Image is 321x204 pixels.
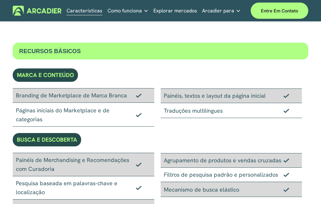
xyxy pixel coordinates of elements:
font: RECURSOS BÁSICOS [19,47,80,54]
font: Agrupamento de produtos e vendas cruzadas [164,156,281,164]
a: lista suspensa de pastas [108,6,149,16]
img: Marca de verificação [283,172,289,177]
font: Branding de Marketplace de Marca Branca [16,91,127,99]
img: Marca de verificação [136,93,142,98]
img: Arcadeiro [13,6,61,16]
font: Arcadier para [202,7,234,14]
font: Mecanismo de busca elástico [164,186,239,193]
img: Marca de verificação [283,94,289,98]
font: Explorar mercados [153,7,197,14]
img: Marca de verificação [283,187,289,192]
img: Marca de verificação [136,162,142,167]
font: Painéis, textos e layout da página inicial [164,92,266,99]
a: Entre em contato [251,3,308,19]
font: Páginas iniciais do Marketplace e de categorias [16,106,109,123]
font: Como funciona [108,7,142,14]
font: BUSCA E DESCOBERTA [17,136,77,143]
a: Explorar mercados [153,6,197,16]
a: Características [66,6,102,16]
font: Traduções multilíngues [164,107,223,114]
img: Marca de verificação [136,113,142,117]
img: Marca de verificação [283,109,289,113]
a: lista suspensa de pastas [202,6,241,16]
font: Filtros de pesquisa padrão e personalizados [164,171,278,178]
img: Marca de verificação [136,186,142,190]
font: Painéis de Merchandising e Recomendações com Curadoria [16,156,129,172]
iframe: Chat Widget [289,173,321,204]
font: Características [66,7,102,14]
font: Pesquisa baseada em palavras-chave e localização [16,179,117,196]
img: Marca de verificação [283,158,289,163]
font: Entre em contato [261,8,298,14]
font: MARCA E CONTEÚDO [17,71,74,79]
